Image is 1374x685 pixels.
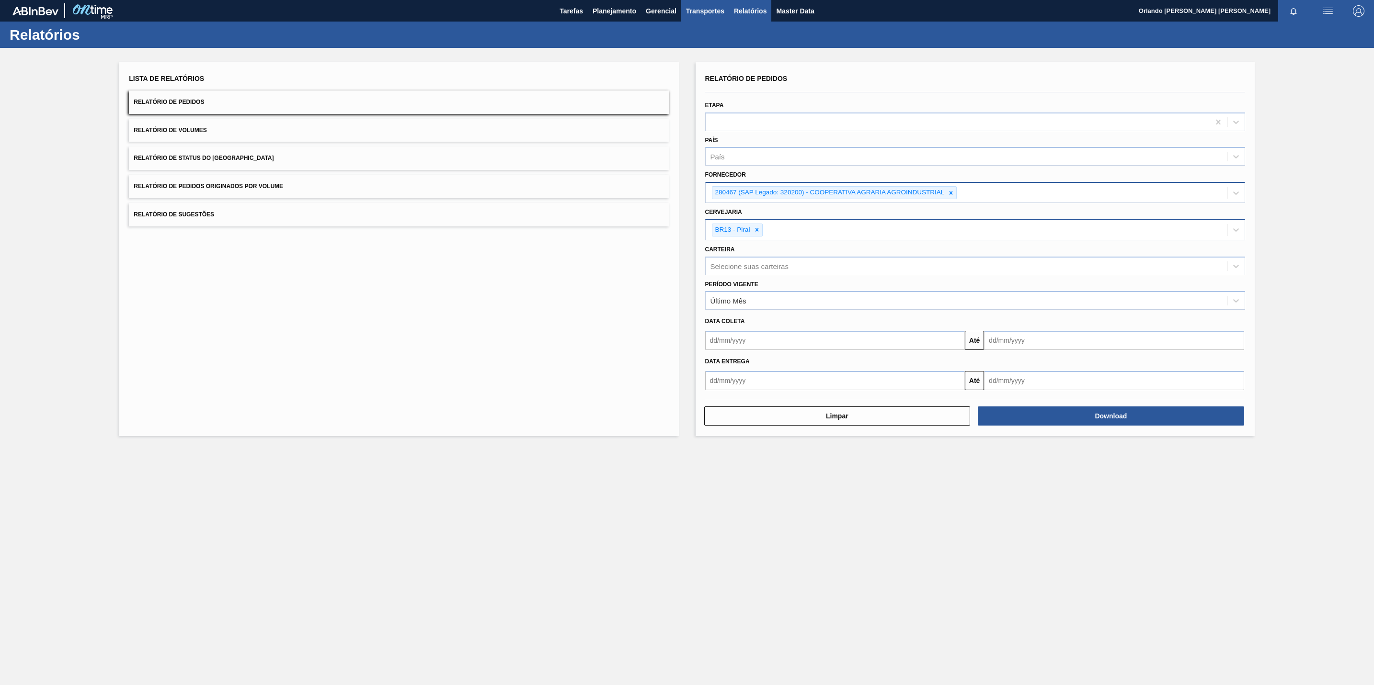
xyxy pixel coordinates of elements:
label: Carteira [705,246,735,253]
span: Lista de Relatórios [129,75,204,82]
img: TNhmsLtSVTkK8tSr43FrP2fwEKptu5GPRR3wAAAABJRU5ErkJggg== [12,7,58,15]
label: Fornecedor [705,171,746,178]
button: Até [965,371,984,390]
span: Relatório de Pedidos Originados por Volume [134,183,283,190]
span: Relatório de Pedidos [705,75,788,82]
div: Último Mês [710,297,746,305]
span: Relatório de Sugestões [134,211,214,218]
span: Data coleta [705,318,745,325]
label: Etapa [705,102,724,109]
img: userActions [1322,5,1334,17]
input: dd/mm/yyyy [984,331,1244,350]
button: Relatório de Volumes [129,119,669,142]
span: Gerencial [646,5,676,17]
span: Relatório de Pedidos [134,99,204,105]
span: Tarefas [560,5,583,17]
div: País [710,153,725,161]
input: dd/mm/yyyy [705,331,965,350]
button: Relatório de Pedidos [129,90,669,114]
label: Cervejaria [705,209,742,215]
span: Relatório de Status do [GEOGRAPHIC_DATA] [134,155,274,161]
div: BR13 - Piraí [712,224,752,236]
button: Relatório de Status do [GEOGRAPHIC_DATA] [129,146,669,170]
span: Relatório de Volumes [134,127,206,134]
span: Transportes [686,5,724,17]
label: País [705,137,718,144]
button: Notificações [1278,4,1309,18]
button: Relatório de Sugestões [129,203,669,226]
div: 280467 (SAP Legado: 320200) - COOPERATIVA AGRARIA AGROINDUSTRIAL [712,187,946,199]
span: Relatórios [734,5,767,17]
button: Limpar [704,406,971,426]
button: Download [978,406,1244,426]
img: Logout [1353,5,1364,17]
span: Data entrega [705,358,750,365]
span: Master Data [776,5,814,17]
input: dd/mm/yyyy [705,371,965,390]
button: Relatório de Pedidos Originados por Volume [129,175,669,198]
div: Selecione suas carteiras [710,262,789,270]
button: Até [965,331,984,350]
span: Planejamento [593,5,636,17]
input: dd/mm/yyyy [984,371,1244,390]
label: Período Vigente [705,281,758,288]
h1: Relatórios [10,29,180,40]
